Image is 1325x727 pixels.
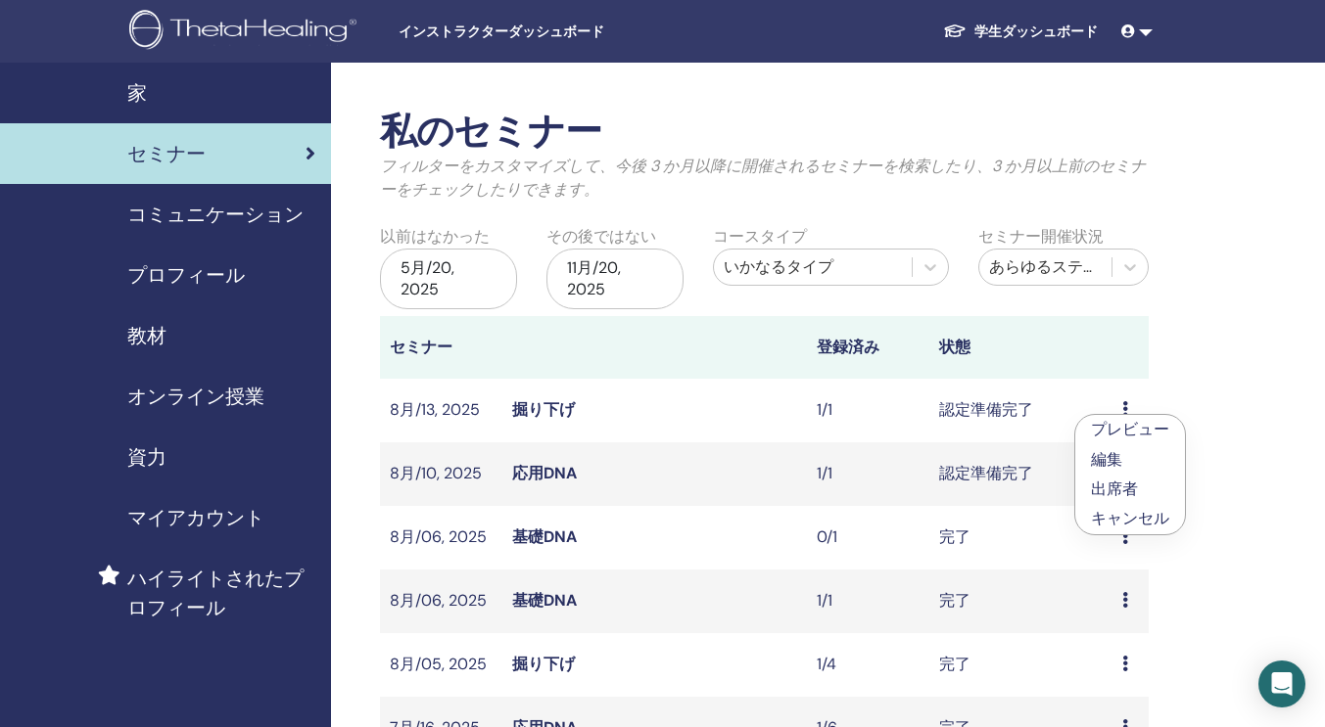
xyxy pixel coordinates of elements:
span: オンライン授業 [127,382,264,411]
td: 完了 [929,506,1112,569]
a: 基礎DNA [512,590,577,611]
td: 完了 [929,569,1112,633]
span: 教材 [127,321,166,350]
td: 8月/06, 2025 [380,569,502,633]
th: 登録済み [807,316,929,379]
td: 8月/13, 2025 [380,379,502,442]
span: インストラクターダッシュボード [399,22,692,42]
div: 5月/20, 2025 [380,249,517,309]
span: コミュニケーション [127,200,304,229]
td: 1/1 [807,379,929,442]
span: 資力 [127,442,166,472]
td: 0/1 [807,506,929,569]
td: 8月/05, 2025 [380,633,502,697]
th: 状態 [929,316,1112,379]
label: コースタイプ [713,225,807,249]
td: 1/4 [807,633,929,697]
span: 家 [127,78,147,108]
p: キャンセル [1091,507,1169,530]
span: ハイライトされたプロフィール [127,564,315,622]
a: 編集 [1091,449,1122,470]
td: 1/1 [807,569,929,633]
h2: 私のセミナー [380,110,1149,155]
a: プレビュー [1091,419,1169,439]
td: 1/1 [807,442,929,506]
td: 8月/10, 2025 [380,442,502,506]
td: 認定準備完了 [929,379,1112,442]
label: 以前はなかった [380,225,490,249]
a: 学生ダッシュボード [927,14,1113,50]
div: Open Intercom Messenger [1258,660,1305,707]
a: 掘り下げ [512,654,575,674]
p: フィルターをカスタマイズして、今後 3 か月以降に開催されるセミナーを検索したり、3 か月以上前のセミナーをチェックしたりできます。 [380,155,1149,202]
span: マイアカウント [127,503,264,532]
td: 完了 [929,633,1112,697]
td: 8月/06, 2025 [380,506,502,569]
td: 認定準備完了 [929,442,1112,506]
div: 11月/20, 2025 [546,249,684,309]
img: graduation-cap-white.svg [943,23,967,39]
a: 出席者 [1091,478,1138,499]
span: プロフィール [127,260,245,290]
label: セミナー開催状況 [978,225,1104,249]
span: セミナー [127,139,206,168]
a: 基礎DNA [512,526,577,547]
img: logo.png [129,10,363,54]
a: 掘り下げ [512,399,575,420]
a: 応用DNA [512,463,577,483]
label: その後ではない [546,225,656,249]
div: いかなるタイプ [724,255,903,279]
div: あらゆるステータス [989,255,1102,279]
th: セミナー [380,316,502,379]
